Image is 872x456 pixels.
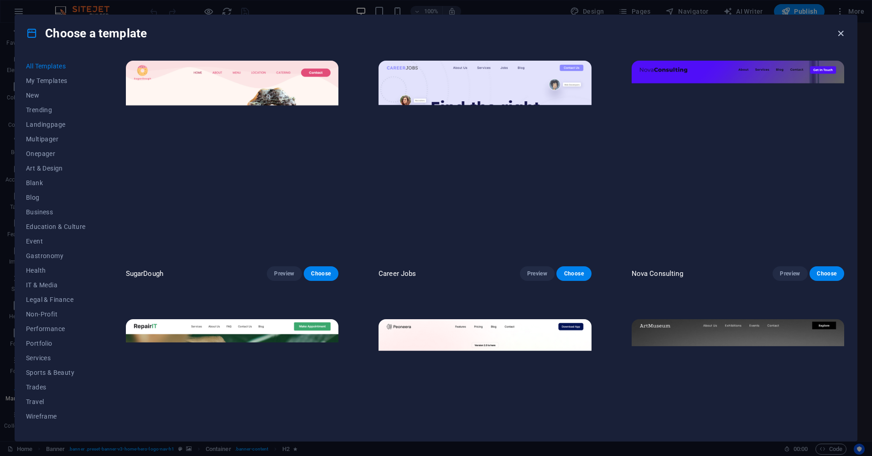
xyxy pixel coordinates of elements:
[26,292,86,307] button: Legal & Finance
[26,194,86,201] span: Blog
[817,270,837,277] span: Choose
[26,73,86,88] button: My Templates
[26,26,147,41] h4: Choose a template
[26,135,86,143] span: Multipager
[556,266,591,281] button: Choose
[311,270,331,277] span: Choose
[632,61,844,257] img: Nova Consulting
[26,340,86,347] span: Portfolio
[26,205,86,219] button: Business
[26,234,86,249] button: Event
[267,266,301,281] button: Preview
[26,150,86,157] span: Onepager
[126,269,163,278] p: SugarDough
[26,190,86,205] button: Blog
[26,117,86,132] button: Landingpage
[26,281,86,289] span: IT & Media
[26,161,86,176] button: Art & Design
[304,266,338,281] button: Choose
[379,61,591,257] img: Career Jobs
[26,383,86,391] span: Trades
[26,307,86,321] button: Non-Profit
[26,77,86,84] span: My Templates
[26,336,86,351] button: Portfolio
[21,417,32,420] button: 3
[26,296,86,303] span: Legal & Finance
[26,146,86,161] button: Onepager
[26,409,86,424] button: Wireframe
[26,365,86,380] button: Sports & Beauty
[26,208,86,216] span: Business
[26,92,86,99] span: New
[26,165,86,172] span: Art & Design
[26,106,86,114] span: Trending
[26,398,86,405] span: Travel
[26,394,86,409] button: Travel
[274,270,294,277] span: Preview
[26,351,86,365] button: Services
[26,311,86,318] span: Non-Profit
[26,278,86,292] button: IT & Media
[26,369,86,376] span: Sports & Beauty
[126,61,338,257] img: SugarDough
[26,380,86,394] button: Trades
[26,132,86,146] button: Multipager
[26,249,86,263] button: Gastronomy
[773,266,807,281] button: Preview
[26,62,86,70] span: All Templates
[26,121,86,128] span: Landingpage
[26,252,86,259] span: Gastronomy
[379,269,416,278] p: Career Jobs
[26,354,86,362] span: Services
[26,413,86,420] span: Wireframe
[26,59,86,73] button: All Templates
[26,103,86,117] button: Trending
[26,321,86,336] button: Performance
[26,223,86,230] span: Education & Culture
[810,266,844,281] button: Choose
[780,270,800,277] span: Preview
[26,263,86,278] button: Health
[21,395,32,398] button: 1
[26,176,86,190] button: Blank
[26,219,86,234] button: Education & Culture
[26,238,86,245] span: Event
[564,270,584,277] span: Choose
[21,406,32,409] button: 2
[26,179,86,187] span: Blank
[520,266,555,281] button: Preview
[26,325,86,332] span: Performance
[26,88,86,103] button: New
[527,270,547,277] span: Preview
[26,267,86,274] span: Health
[632,269,683,278] p: Nova Consulting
